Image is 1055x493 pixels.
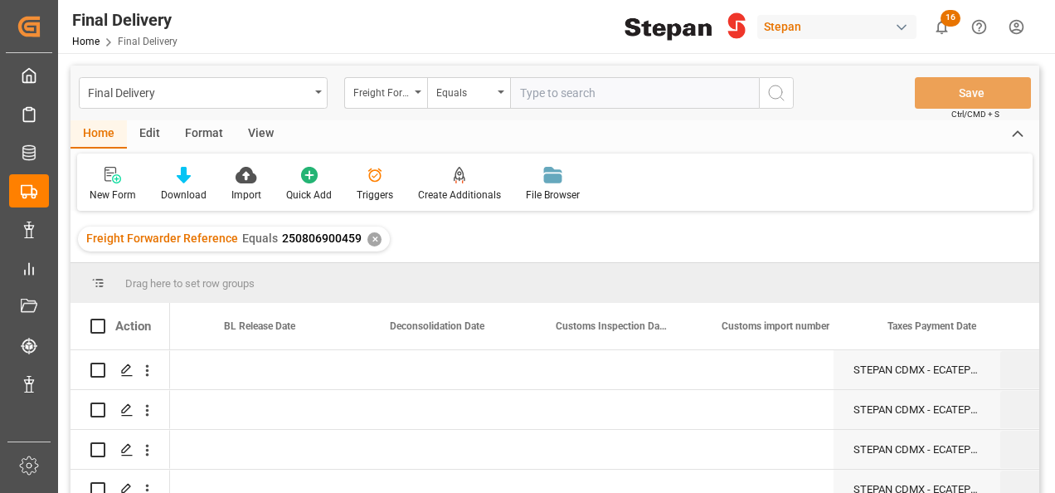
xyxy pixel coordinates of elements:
[941,10,960,27] span: 16
[915,77,1031,109] button: Save
[427,77,510,109] button: open menu
[834,430,999,469] div: STEPAN CDMX - ECATEPEC
[242,232,278,245] span: Equals
[79,77,328,109] button: open menu
[834,390,999,429] div: STEPAN CDMX - ECATEPEC
[834,350,999,389] div: STEPAN CDMX - ECATEPEC
[757,15,916,39] div: Stepan
[161,188,207,203] div: Download
[224,320,295,332] span: BL Release Date
[367,232,382,247] div: ✕
[887,320,976,332] span: Taxes Payment Date
[236,120,286,149] div: View
[88,81,309,102] div: Final Delivery
[625,12,746,41] img: Stepan_Company_logo.svg.png_1713531530.png
[86,232,238,245] span: Freight Forwarder Reference
[127,120,173,149] div: Edit
[960,8,998,46] button: Help Center
[923,8,960,46] button: show 16 new notifications
[418,188,501,203] div: Create Additionals
[556,320,667,332] span: Customs Inspection Date
[510,77,759,109] input: Type to search
[526,188,580,203] div: File Browser
[70,390,170,430] div: Press SPACE to select this row.
[357,188,393,203] div: Triggers
[70,120,127,149] div: Home
[390,320,484,332] span: Deconsolidation Date
[72,7,177,32] div: Final Delivery
[436,81,493,100] div: Equals
[70,430,170,470] div: Press SPACE to select this row.
[722,320,829,332] span: Customs import number
[173,120,236,149] div: Format
[951,108,999,120] span: Ctrl/CMD + S
[353,81,410,100] div: Freight Forwarder Reference
[70,350,170,390] div: Press SPACE to select this row.
[115,319,151,334] div: Action
[90,188,136,203] div: New Form
[286,188,332,203] div: Quick Add
[231,188,261,203] div: Import
[72,36,100,47] a: Home
[125,277,255,290] span: Drag here to set row groups
[282,232,362,245] span: 250806900459
[759,77,794,109] button: search button
[344,77,427,109] button: open menu
[757,11,923,42] button: Stepan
